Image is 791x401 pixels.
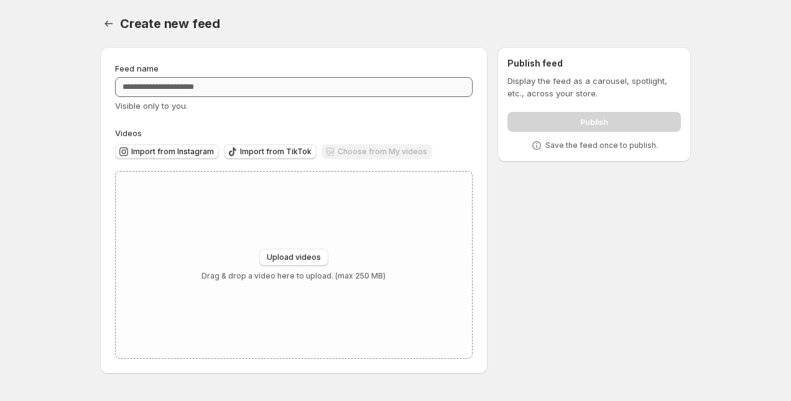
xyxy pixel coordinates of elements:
[267,252,321,262] span: Upload videos
[115,144,219,159] button: Import from Instagram
[507,57,681,70] h2: Publish feed
[545,141,658,150] p: Save the feed once to publish.
[115,101,188,111] span: Visible only to you.
[115,63,159,73] span: Feed name
[131,147,214,157] span: Import from Instagram
[201,271,386,281] p: Drag & drop a video here to upload. (max 250 MB)
[240,147,312,157] span: Import from TikTok
[115,128,142,138] span: Videos
[120,16,220,31] span: Create new feed
[100,15,118,32] button: Settings
[507,75,681,99] p: Display the feed as a carousel, spotlight, etc., across your store.
[259,249,328,266] button: Upload videos
[224,144,317,159] button: Import from TikTok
